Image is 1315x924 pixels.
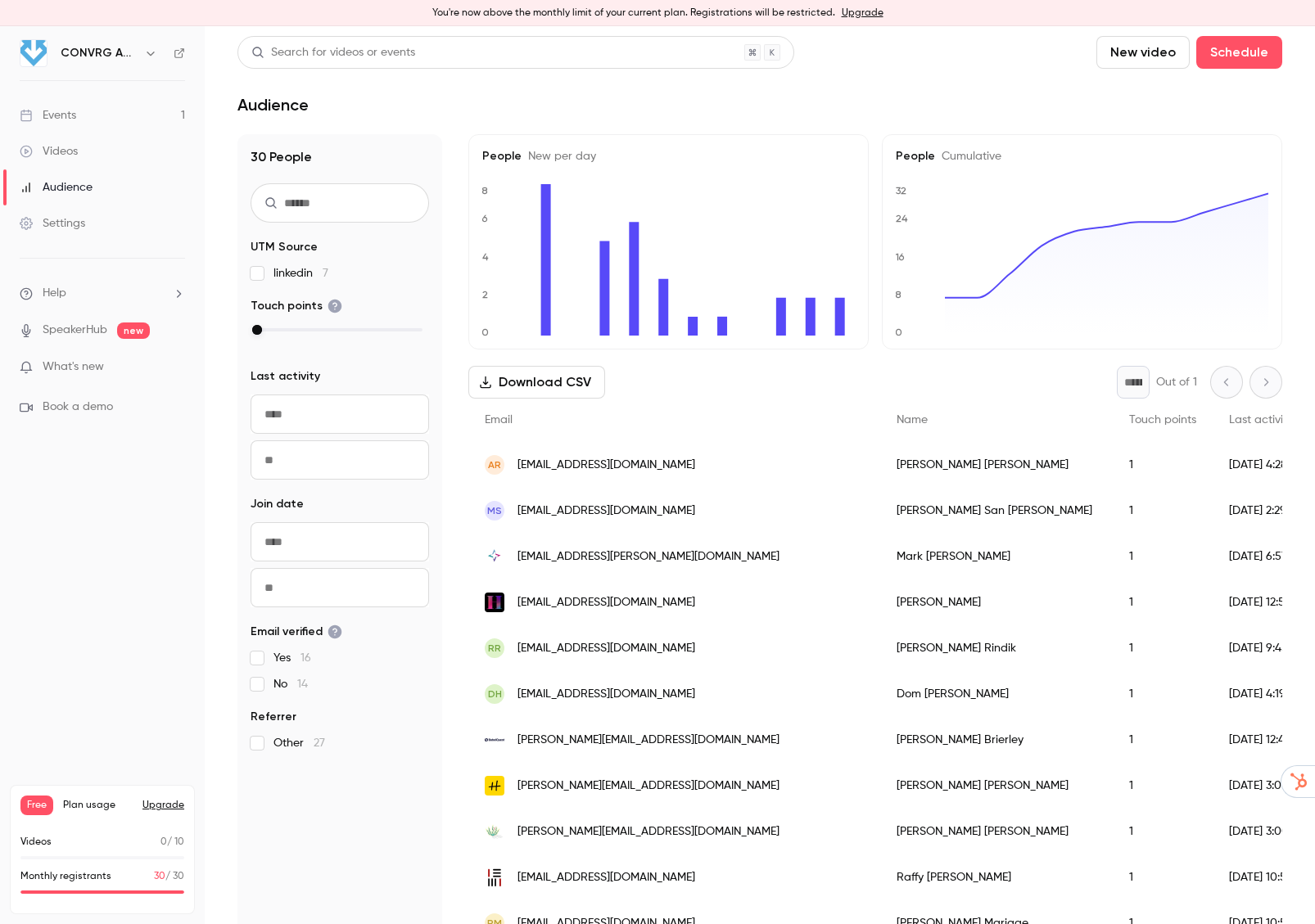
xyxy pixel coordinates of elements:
[160,837,167,847] span: 0
[142,799,184,812] button: Upgrade
[880,442,1113,488] div: [PERSON_NAME] [PERSON_NAME]
[20,285,185,302] li: help-dropdown-opener
[485,868,504,887] img: incognitus.ph
[1113,625,1213,671] div: 1
[1113,579,1213,625] div: 1
[43,358,104,376] span: What's new
[1096,36,1190,69] button: New video
[251,568,429,607] input: To
[517,640,695,657] span: [EMAIL_ADDRESS][DOMAIN_NAME]
[482,148,855,165] h5: People
[251,44,415,61] div: Search for videos or events
[485,822,504,841] img: electricsage.com
[61,45,138,61] h6: CONVRG Agency
[1156,374,1197,390] p: Out of 1
[237,95,309,115] h1: Audience
[251,147,429,167] h1: 30 People
[485,414,513,426] span: Email
[896,148,1268,165] h5: People
[1113,671,1213,717] div: 1
[1196,36,1282,69] button: Schedule
[896,185,906,196] text: 32
[251,709,296,725] span: Referrer
[1113,763,1213,809] div: 1
[1113,442,1213,488] div: 1
[43,322,107,339] a: SpeakerHub
[880,717,1113,763] div: [PERSON_NAME] Brierley
[251,368,320,385] span: Last activity
[895,289,902,300] text: 8
[488,687,502,701] span: DH
[880,625,1113,671] div: [PERSON_NAME] Rindik
[160,835,184,850] p: / 10
[896,213,908,224] text: 24
[880,671,1113,717] div: Dom [PERSON_NAME]
[880,488,1113,534] div: [PERSON_NAME] San [PERSON_NAME]
[252,325,262,335] div: max
[880,809,1113,854] div: [PERSON_NAME] [PERSON_NAME]
[517,732,780,749] span: [PERSON_NAME][EMAIL_ADDRESS][DOMAIN_NAME]
[154,869,184,884] p: / 30
[522,151,596,162] span: New per day
[842,7,883,20] a: Upgrade
[20,143,78,160] div: Videos
[935,151,1001,162] span: Cumulative
[485,547,504,566] img: ligtas.co.uk
[488,641,501,656] span: RR
[1113,534,1213,579] div: 1
[323,268,328,279] span: 7
[251,624,342,640] span: Email verified
[468,366,605,399] button: Download CSV
[251,522,429,561] input: From
[1129,414,1196,426] span: Touch points
[481,213,488,224] text: 6
[251,298,342,314] span: Touch points
[517,548,780,566] span: [EMAIL_ADDRESS][PERSON_NAME][DOMAIN_NAME]
[897,414,928,426] span: Name
[154,872,165,881] span: 30
[1113,488,1213,534] div: 1
[880,579,1113,625] div: [PERSON_NAME]
[880,763,1113,809] div: [PERSON_NAME] [PERSON_NAME]
[1113,854,1213,900] div: 1
[895,327,902,338] text: 0
[481,327,489,338] text: 0
[273,265,328,282] span: linkedin
[517,686,695,703] span: [EMAIL_ADDRESS][DOMAIN_NAME]
[117,322,150,339] span: new
[880,854,1113,900] div: Raffy [PERSON_NAME]
[251,394,429,434] input: From
[1229,414,1293,426] span: Last activity
[251,440,429,480] input: To
[880,534,1113,579] div: Mark [PERSON_NAME]
[1113,717,1213,763] div: 1
[20,835,52,850] p: Videos
[485,738,504,741] img: babelquest.co.uk
[20,107,76,124] div: Events
[20,40,47,66] img: CONVRG Agency
[251,239,318,255] span: UTM Source
[1113,809,1213,854] div: 1
[273,735,325,751] span: Other
[301,652,311,664] span: 16
[20,796,53,815] span: Free
[517,869,695,886] span: [EMAIL_ADDRESS][DOMAIN_NAME]
[487,503,502,518] span: MS
[43,285,66,302] span: Help
[485,776,504,796] img: hellostarling.com
[251,496,304,512] span: Join date
[517,503,695,520] span: [EMAIL_ADDRESS][DOMAIN_NAME]
[20,869,111,884] p: Monthly registrants
[517,594,695,611] span: [EMAIL_ADDRESS][DOMAIN_NAME]
[895,251,905,263] text: 16
[488,457,501,472] span: AR
[297,678,308,690] span: 14
[482,289,488,300] text: 2
[20,215,85,232] div: Settings
[482,251,489,263] text: 4
[517,778,780,795] span: [PERSON_NAME][EMAIL_ADDRESS][DOMAIN_NAME]
[481,185,488,196] text: 8
[63,799,133,812] span: Plan usage
[517,457,695,474] span: [EMAIL_ADDRESS][DOMAIN_NAME]
[314,737,325,749] span: 27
